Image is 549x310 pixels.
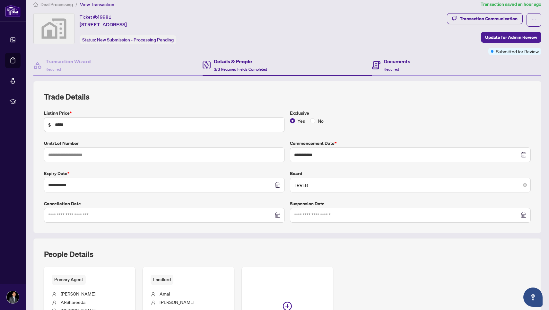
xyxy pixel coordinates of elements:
span: $ [48,121,51,128]
button: Update for Admin Review [481,32,541,43]
span: Required [384,67,399,72]
img: svg%3e [34,13,74,44]
label: Exclusive [290,110,531,117]
span: Primary Agent [52,275,86,285]
label: Unit/Lot Number [44,140,285,147]
h4: Details & People [214,58,267,65]
span: ellipsis [532,18,536,22]
li: / [75,1,77,8]
span: close-circle [523,183,527,187]
span: [PERSON_NAME] [160,299,194,305]
article: Transaction saved an hour ago [481,1,541,8]
label: Listing Price [44,110,285,117]
button: Open asap [523,288,543,307]
h2: People Details [44,249,93,259]
h4: Transaction Wizard [46,58,91,65]
label: Commencement Date [290,140,531,147]
div: Ticket #: [80,13,111,21]
span: home [33,2,38,7]
span: New Submission - Processing Pending [97,37,174,43]
span: [PERSON_NAME] [61,291,95,297]
span: Update for Admin Review [485,32,537,42]
span: 49981 [97,14,111,20]
h4: Documents [384,58,410,65]
span: No [315,117,326,124]
span: 3/3 Required Fields Completed [214,67,267,72]
h2: Trade Details [44,92,531,102]
button: Transaction Communication [447,13,523,24]
span: Al-Shareeda [61,299,85,305]
img: logo [5,5,21,17]
span: Yes [295,117,308,124]
span: Landlord [151,275,173,285]
label: Cancellation Date [44,200,285,207]
span: TRREB [294,179,527,191]
label: Board [290,170,531,177]
label: Expiry Date [44,170,285,177]
label: Suspension Date [290,200,531,207]
span: Amal [160,291,170,297]
img: Profile Icon [7,291,19,303]
span: Submitted for Review [496,48,539,55]
span: Deal Processing [40,2,73,7]
div: Status: [80,35,176,44]
span: View Transaction [80,2,114,7]
span: [STREET_ADDRESS] [80,21,127,28]
div: Transaction Communication [460,13,518,24]
span: Required [46,67,61,72]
